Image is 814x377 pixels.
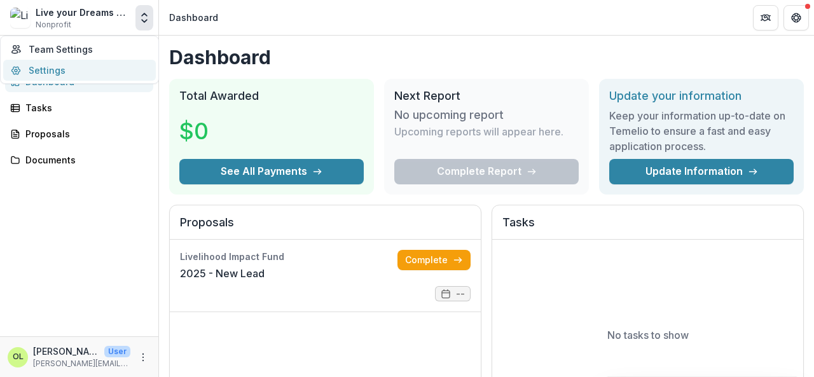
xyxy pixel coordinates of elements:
p: [PERSON_NAME] [33,345,99,358]
h3: Keep your information up-to-date on Temelio to ensure a fast and easy application process. [609,108,794,154]
a: Proposals [5,123,153,144]
a: Tasks [5,97,153,118]
p: No tasks to show [607,327,689,343]
h2: Proposals [180,216,471,240]
h1: Dashboard [169,46,804,69]
button: See All Payments [179,159,364,184]
p: User [104,346,130,357]
div: Olayinka Layi-Adeite [13,353,24,361]
h2: Total Awarded [179,89,364,103]
h2: Update your information [609,89,794,103]
a: Documents [5,149,153,170]
span: Nonprofit [36,19,71,31]
img: Live your Dreams Africa Foundation [10,8,31,28]
a: 2025 - New Lead [180,266,265,281]
h2: Tasks [502,216,793,240]
p: [PERSON_NAME][EMAIL_ADDRESS][DOMAIN_NAME] [33,358,130,369]
div: Documents [25,153,143,167]
h2: Next Report [394,89,579,103]
a: Update Information [609,159,794,184]
nav: breadcrumb [164,8,223,27]
button: Get Help [783,5,809,31]
button: Open entity switcher [135,5,153,31]
p: Upcoming reports will appear here. [394,124,563,139]
h3: No upcoming report [394,108,504,122]
button: More [135,350,151,365]
div: Proposals [25,127,143,141]
div: Live your Dreams Africa Foundation [36,6,130,19]
button: Partners [753,5,778,31]
a: Complete [397,250,471,270]
div: Dashboard [169,11,218,24]
h3: $0 [179,114,275,148]
div: Tasks [25,101,143,114]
